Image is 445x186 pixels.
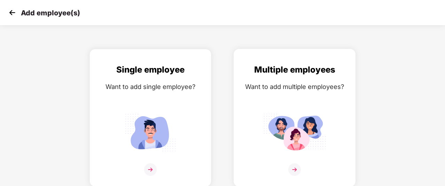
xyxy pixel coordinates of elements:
img: svg+xml;base64,PHN2ZyB4bWxucz0iaHR0cDovL3d3dy53My5vcmcvMjAwMC9zdmciIHdpZHRoPSIzNiIgaGVpZ2h0PSIzNi... [144,163,157,176]
div: Multiple employees [241,63,348,76]
img: svg+xml;base64,PHN2ZyB4bWxucz0iaHR0cDovL3d3dy53My5vcmcvMjAwMC9zdmciIGlkPSJTaW5nbGVfZW1wbG95ZWUiIH... [119,111,182,154]
img: svg+xml;base64,PHN2ZyB4bWxucz0iaHR0cDovL3d3dy53My5vcmcvMjAwMC9zdmciIGlkPSJNdWx0aXBsZV9lbXBsb3llZS... [263,111,326,154]
div: Want to add single employee? [97,82,204,92]
p: Add employee(s) [21,9,80,17]
img: svg+xml;base64,PHN2ZyB4bWxucz0iaHR0cDovL3d3dy53My5vcmcvMjAwMC9zdmciIHdpZHRoPSIzMCIgaGVpZ2h0PSIzMC... [7,7,17,18]
img: svg+xml;base64,PHN2ZyB4bWxucz0iaHR0cDovL3d3dy53My5vcmcvMjAwMC9zdmciIHdpZHRoPSIzNiIgaGVpZ2h0PSIzNi... [288,163,301,176]
div: Want to add multiple employees? [241,82,348,92]
div: Single employee [97,63,204,76]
